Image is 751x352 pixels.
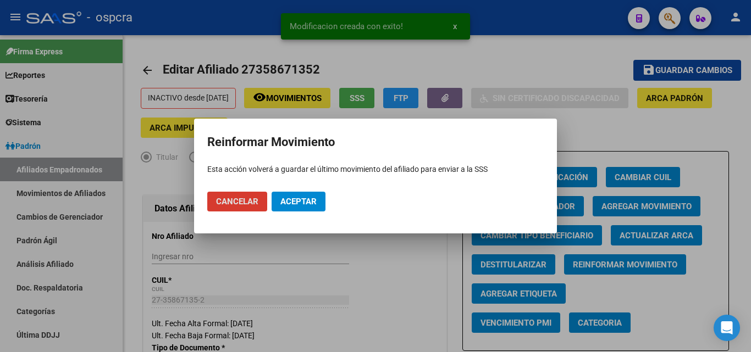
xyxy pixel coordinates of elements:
span: Aceptar [280,197,317,206]
h2: Reinformar Movimiento [207,132,544,153]
span: Cancelar [216,197,258,206]
p: Esta acción volverá a guardar el último movimiento del afiliado para enviar a la SSS [207,164,544,175]
div: Open Intercom Messenger [714,315,740,341]
button: Aceptar [272,192,325,211]
button: Cancelar [207,192,267,211]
